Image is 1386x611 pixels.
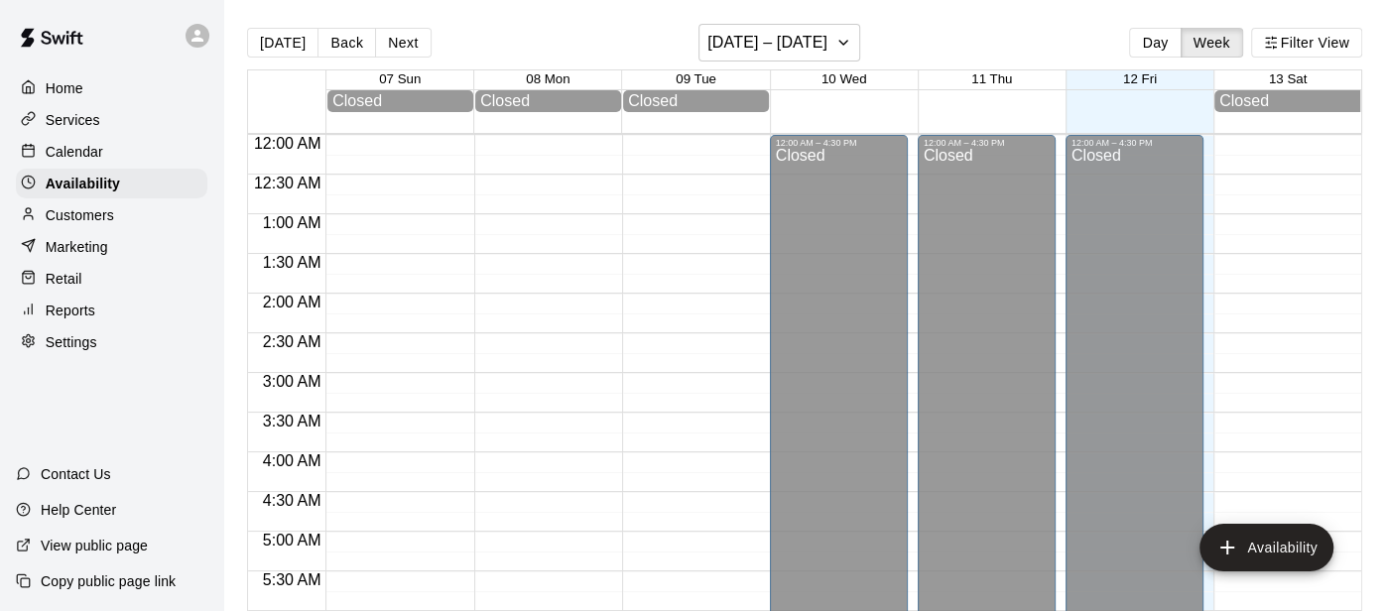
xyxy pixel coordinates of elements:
[924,138,1050,148] div: 12:00 AM – 4:30 PM
[1199,524,1333,571] button: add
[249,175,326,191] span: 12:30 AM
[258,373,326,390] span: 3:00 AM
[41,464,111,484] p: Contact Us
[16,296,207,325] a: Reports
[16,105,207,135] a: Services
[821,71,867,86] button: 10 Wed
[258,532,326,549] span: 5:00 AM
[258,492,326,509] span: 4:30 AM
[41,500,116,520] p: Help Center
[258,413,326,429] span: 3:30 AM
[707,29,827,57] h6: [DATE] – [DATE]
[1251,28,1362,58] button: Filter View
[46,205,114,225] p: Customers
[258,571,326,588] span: 5:30 AM
[375,28,431,58] button: Next
[41,571,176,591] p: Copy public page link
[258,214,326,231] span: 1:00 AM
[1071,138,1197,148] div: 12:00 AM – 4:30 PM
[16,327,207,357] a: Settings
[1219,92,1355,110] div: Closed
[379,71,421,86] button: 07 Sun
[258,254,326,271] span: 1:30 AM
[41,536,148,555] p: View public page
[46,301,95,320] p: Reports
[258,294,326,310] span: 2:00 AM
[258,452,326,469] span: 4:00 AM
[1129,28,1181,58] button: Day
[16,200,207,230] a: Customers
[247,28,318,58] button: [DATE]
[46,269,82,289] p: Retail
[317,28,376,58] button: Back
[46,237,108,257] p: Marketing
[971,71,1012,86] button: 11 Thu
[16,137,207,167] a: Calendar
[46,110,100,130] p: Services
[46,78,83,98] p: Home
[332,92,468,110] div: Closed
[1181,28,1243,58] button: Week
[480,92,616,110] div: Closed
[676,71,716,86] button: 09 Tue
[698,24,860,61] button: [DATE] – [DATE]
[776,138,902,148] div: 12:00 AM – 4:30 PM
[46,142,103,162] p: Calendar
[16,169,207,198] a: Availability
[526,71,569,86] button: 08 Mon
[1123,71,1157,86] button: 12 Fri
[46,332,97,352] p: Settings
[628,92,764,110] div: Closed
[249,135,326,152] span: 12:00 AM
[16,232,207,262] a: Marketing
[258,333,326,350] span: 2:30 AM
[16,264,207,294] a: Retail
[1269,71,1308,86] button: 13 Sat
[46,174,120,193] p: Availability
[16,73,207,103] a: Home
